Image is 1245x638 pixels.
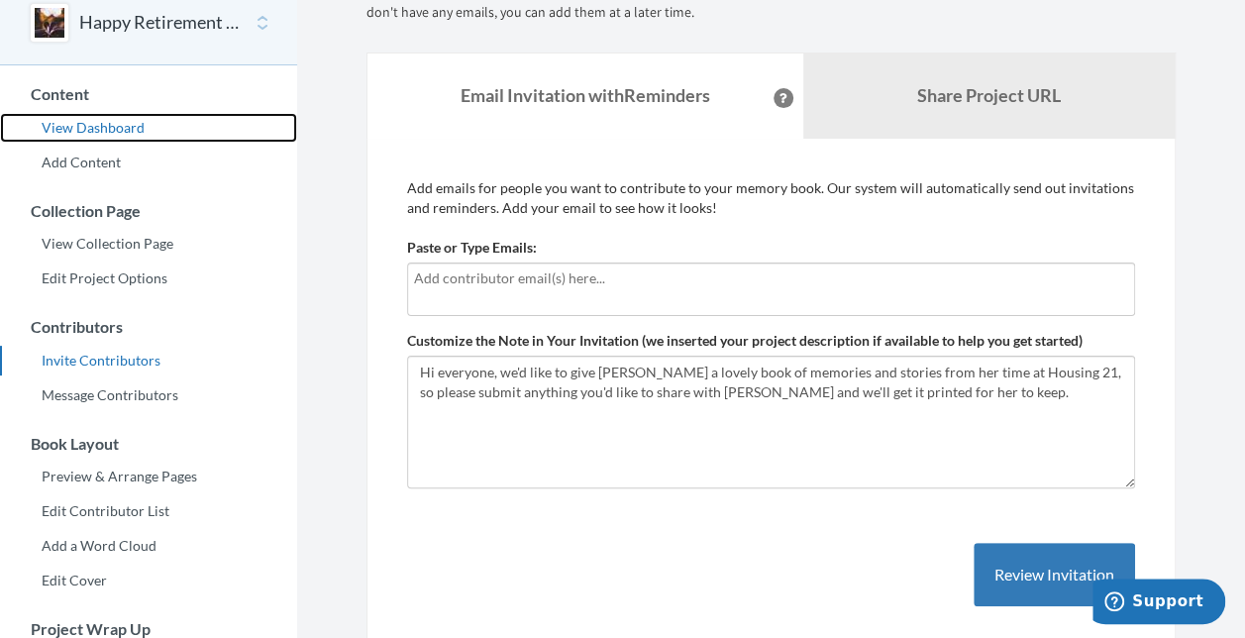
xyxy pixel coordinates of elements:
[1,85,297,103] h3: Content
[1092,579,1225,628] iframe: Opens a widget where you can chat to one of our agents
[917,84,1061,106] b: Share Project URL
[407,178,1135,218] p: Add emails for people you want to contribute to your memory book. Our system will automatically s...
[1,435,297,453] h3: Book Layout
[1,202,297,220] h3: Collection Page
[407,331,1083,351] label: Customize the Note in Your Invitation (we inserted your project description if available to help ...
[407,356,1135,488] textarea: Hi everyone, we'd like to give [PERSON_NAME] a lovely book of memories and stories from her time ...
[974,543,1135,607] button: Review Invitation
[1,620,297,638] h3: Project Wrap Up
[79,10,240,36] button: Happy Retirement [PERSON_NAME] from your friends at Housing 21
[414,267,1128,289] input: Add contributor email(s) here...
[407,238,537,258] label: Paste or Type Emails:
[461,84,710,106] strong: Email Invitation with Reminders
[1,318,297,336] h3: Contributors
